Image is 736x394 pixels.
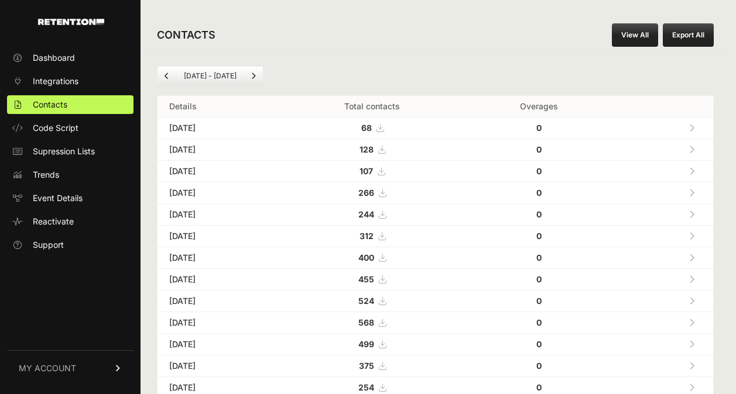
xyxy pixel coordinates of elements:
[38,19,104,25] img: Retention.com
[158,96,278,117] th: Details
[158,334,278,355] td: [DATE]
[536,144,542,154] strong: 0
[360,166,373,176] strong: 107
[358,253,386,262] a: 400
[33,192,83,204] span: Event Details
[358,274,374,284] strong: 455
[158,226,278,247] td: [DATE]
[536,361,542,371] strong: 0
[33,169,59,181] span: Trends
[536,209,542,219] strong: 0
[360,231,385,241] a: 312
[361,123,372,133] strong: 68
[158,182,278,204] td: [DATE]
[536,253,542,262] strong: 0
[176,71,244,81] li: [DATE] - [DATE]
[7,142,133,161] a: Supression Lists
[358,188,386,198] a: 266
[7,49,133,67] a: Dashboard
[358,209,386,219] a: 244
[358,296,374,306] strong: 524
[360,231,374,241] strong: 312
[536,123,542,133] strong: 0
[466,96,612,117] th: Overages
[7,95,133,114] a: Contacts
[536,188,542,198] strong: 0
[536,274,542,284] strong: 0
[158,355,278,377] td: [DATE]
[158,117,278,139] td: [DATE]
[358,317,386,327] a: 568
[158,161,278,182] td: [DATE]
[358,274,386,284] a: 455
[7,189,133,208] a: Event Details
[358,382,386,392] a: 254
[7,72,133,91] a: Integrations
[536,166,542,176] strong: 0
[358,253,374,262] strong: 400
[33,99,67,110] span: Contacts
[358,382,374,392] strong: 254
[33,216,74,227] span: Reactivate
[358,317,374,327] strong: 568
[33,239,64,251] span: Support
[358,296,386,306] a: 524
[7,350,133,386] a: MY ACCOUNT
[244,67,263,85] a: Next
[358,209,374,219] strong: 244
[158,269,278,291] td: [DATE]
[536,317,542,327] strong: 0
[33,75,78,87] span: Integrations
[19,362,76,374] span: MY ACCOUNT
[158,247,278,269] td: [DATE]
[536,296,542,306] strong: 0
[536,231,542,241] strong: 0
[33,146,95,157] span: Supression Lists
[7,212,133,231] a: Reactivate
[360,166,385,176] a: 107
[158,204,278,226] td: [DATE]
[612,23,658,47] a: View All
[358,188,374,198] strong: 266
[663,23,714,47] button: Export All
[536,382,542,392] strong: 0
[158,67,176,85] a: Previous
[358,339,374,349] strong: 499
[359,361,374,371] strong: 375
[358,339,386,349] a: 499
[361,123,384,133] a: 68
[7,165,133,184] a: Trends
[158,139,278,161] td: [DATE]
[7,236,133,254] a: Support
[360,144,385,154] a: 128
[157,27,215,43] h2: CONTACTS
[33,52,75,64] span: Dashboard
[359,361,386,371] a: 375
[536,339,542,349] strong: 0
[7,119,133,137] a: Code Script
[158,291,278,312] td: [DATE]
[278,96,465,117] th: Total contacts
[158,312,278,334] td: [DATE]
[360,144,374,154] strong: 128
[33,122,78,134] span: Code Script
